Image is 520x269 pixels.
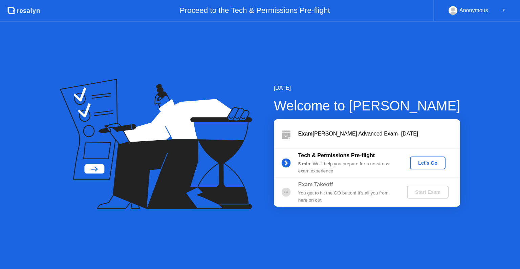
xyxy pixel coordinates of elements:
b: Exam Takeoff [298,182,333,187]
div: Start Exam [410,189,446,195]
div: You get to hit the GO button! It’s all you from here on out [298,190,396,204]
div: ▼ [502,6,505,15]
div: Welcome to [PERSON_NAME] [274,96,460,116]
div: [PERSON_NAME] Advanced Exam- [DATE] [298,130,460,138]
b: Tech & Permissions Pre-flight [298,152,375,158]
div: Anonymous [459,6,488,15]
b: 5 min [298,161,310,166]
b: Exam [298,131,313,137]
div: : We’ll help you prepare for a no-stress exam experience [298,161,396,174]
div: Let's Go [413,160,443,166]
div: [DATE] [274,84,460,92]
button: Let's Go [410,157,446,169]
button: Start Exam [407,186,449,199]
